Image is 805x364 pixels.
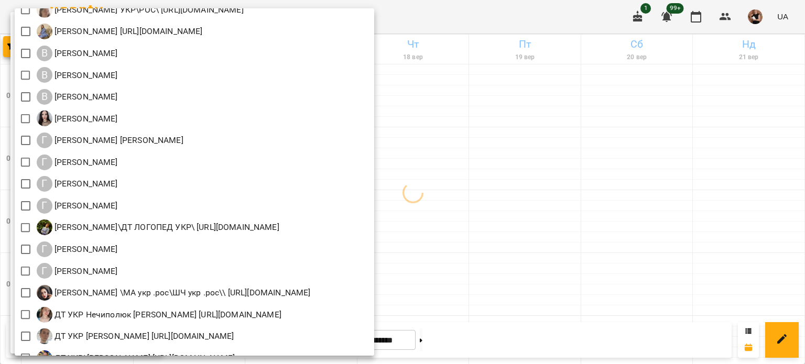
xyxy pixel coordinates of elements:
a: Г [PERSON_NAME] [37,155,118,170]
div: Г [37,155,52,170]
a: Б [PERSON_NAME] [URL][DOMAIN_NAME] [37,24,203,39]
a: В [PERSON_NAME] [37,46,118,61]
p: [PERSON_NAME] [PERSON_NAME] [52,134,183,147]
p: [PERSON_NAME]\ДТ ЛОГОПЕД УКР\ [URL][DOMAIN_NAME] [52,221,279,234]
img: Г [37,111,52,126]
div: Гаврилевська Оксана [37,133,183,148]
a: Г [PERSON_NAME] [37,176,118,192]
img: Б [37,2,52,18]
div: Г [37,241,52,257]
a: В [PERSON_NAME] [37,89,118,105]
div: Габорак Галина [37,111,118,126]
a: Г [PERSON_NAME] [37,263,118,279]
a: Г [PERSON_NAME] [37,198,118,214]
div: Бєлькова Анастасія ДТ ЛОГОПЕД УКР\РОС\ https://us06web.zoom.us/j/87943953043 [37,2,244,18]
div: В [37,89,52,105]
p: ДТ УКР Нечиполюк [PERSON_NAME] [URL][DOMAIN_NAME] [52,308,281,321]
a: Г [PERSON_NAME] [37,241,118,257]
p: [PERSON_NAME] [52,178,118,190]
p: [PERSON_NAME] [52,200,118,212]
p: [PERSON_NAME] [URL][DOMAIN_NAME] [52,25,203,38]
p: [PERSON_NAME] [52,69,118,82]
img: Г [37,219,52,235]
a: Д ДТ УКР Нечиполюк [PERSON_NAME] [URL][DOMAIN_NAME] [37,307,281,323]
a: Д ДТ УКР [PERSON_NAME] [URL][DOMAIN_NAME] [37,328,234,344]
p: [PERSON_NAME] [52,156,118,169]
p: [PERSON_NAME] [52,265,118,278]
div: Г [37,198,52,214]
div: Вовк Галина [37,67,118,83]
p: [PERSON_NAME] [52,91,118,103]
div: Гудима Антон [37,263,118,279]
a: Б [PERSON_NAME] УКР\РОС\ [URL][DOMAIN_NAME] [37,2,244,18]
a: Г [PERSON_NAME] [37,111,118,126]
div: Г [37,133,52,148]
div: Г [37,263,52,279]
div: Гончаренко Наталія [37,198,118,214]
p: [PERSON_NAME] [52,47,118,60]
p: [PERSON_NAME] [52,243,118,256]
p: [PERSON_NAME] [52,113,118,125]
div: Гусак Олена Армаїсівна \МА укр .рос\ШЧ укр .рос\\ https://us06web.zoom.us/j/83079612343 [37,285,311,301]
div: Венюкова Єлизавета [37,46,118,61]
div: Гвоздик Надія [37,176,118,192]
a: В [PERSON_NAME] [37,67,118,83]
a: Г [PERSON_NAME]\ДТ ЛОГОПЕД УКР\ [URL][DOMAIN_NAME] [37,219,279,235]
a: Г [PERSON_NAME] [PERSON_NAME] [37,133,183,148]
p: [PERSON_NAME] \МА укр .рос\ШЧ укр .рос\\ [URL][DOMAIN_NAME] [52,286,311,299]
img: Д [37,307,52,323]
img: Б [37,24,52,39]
a: Г [PERSON_NAME] \МА укр .рос\ШЧ укр .рос\\ [URL][DOMAIN_NAME] [37,285,311,301]
div: Гончаренко Світлана Володимирівна\ДТ ЛОГОПЕД УКР\ https://us06web.zoom.us/j/81989846243 [37,219,279,235]
div: ДТ УКР Нечиполюк Мирослава https://us06web.zoom.us/j/87978670003 [37,307,281,323]
img: Г [37,285,52,301]
div: Галушка Оксана [37,155,118,170]
div: Г [37,176,52,192]
div: В [37,46,52,61]
p: [PERSON_NAME] УКР\РОС\ [URL][DOMAIN_NAME] [52,4,244,16]
div: ДТ УКР Колоша Катерина https://us06web.zoom.us/j/84976667317 [37,328,234,344]
div: Горькова Катерина [37,241,118,257]
div: Біволару Аліна https://us06web.zoom.us/j/83742518055 [37,24,203,39]
img: Д [37,328,52,344]
div: В [37,67,52,83]
p: ДТ УКР [PERSON_NAME] [URL][DOMAIN_NAME] [52,330,234,343]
